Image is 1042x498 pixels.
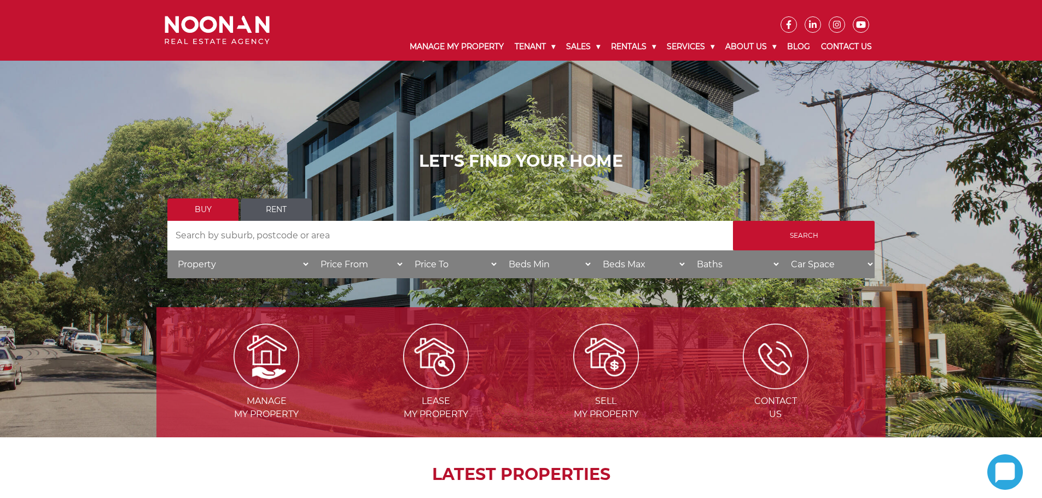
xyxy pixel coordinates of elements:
[561,33,606,61] a: Sales
[661,33,720,61] a: Services
[183,395,350,421] span: Manage my Property
[241,198,312,221] a: Rent
[782,33,816,61] a: Blog
[522,395,690,421] span: Sell my Property
[352,395,520,421] span: Lease my Property
[352,350,520,419] a: Leasemy Property
[234,324,299,389] img: Manage my Property
[167,198,238,221] a: Buy
[522,350,690,419] a: Sellmy Property
[606,33,661,61] a: Rentals
[720,33,782,61] a: About Us
[509,33,561,61] a: Tenant
[403,324,469,389] img: Lease my property
[692,395,859,421] span: Contact Us
[404,33,509,61] a: Manage My Property
[167,151,875,171] h1: LET'S FIND YOUR HOME
[573,324,639,389] img: Sell my property
[167,221,733,250] input: Search by suburb, postcode or area
[165,16,270,45] img: Noonan Real Estate Agency
[692,350,859,419] a: ContactUs
[183,350,350,419] a: Managemy Property
[184,465,858,484] h2: LATEST PROPERTIES
[816,33,877,61] a: Contact Us
[743,324,808,389] img: ICONS
[733,221,875,250] input: Search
